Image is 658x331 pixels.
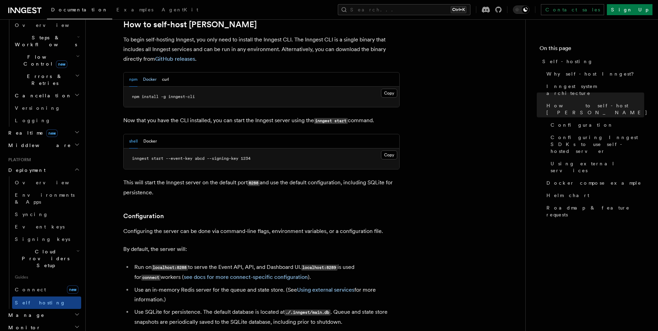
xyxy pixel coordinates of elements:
a: Using external services [548,157,644,177]
span: Event keys [15,224,65,230]
div: Inngest Functions [6,19,81,127]
a: Syncing [12,208,81,221]
span: Cloud Providers Setup [12,248,76,269]
div: Deployment [6,176,81,309]
span: npm install -g inngest-cli [132,94,195,99]
p: This will start the Inngest server on the default port and use the default configuration, includi... [123,178,400,197]
button: Docker [143,134,157,148]
span: Helm chart [546,192,589,199]
button: Flow Controlnew [12,51,81,70]
button: Middleware [6,139,81,152]
span: Inngest system architecture [546,83,644,97]
button: curl [162,72,169,87]
span: new [67,285,78,294]
span: Why self-host Inngest? [546,70,639,77]
a: Configuring Inngest SDKs to use self-hosted server [548,131,644,157]
span: Examples [116,7,153,12]
span: Errors & Retries [12,73,75,87]
button: Docker [143,72,156,87]
a: AgentKit [158,2,202,19]
code: 8288 [248,180,260,186]
code: localhost:8288 [152,265,188,271]
a: GitHub releases [155,56,195,62]
code: localhost:8289 [301,265,337,271]
span: Configuration [551,121,613,128]
a: Contact sales [541,4,604,15]
span: Deployment [6,167,46,174]
a: How to self-host [PERSON_NAME] [544,99,644,119]
a: Configuration [123,211,164,221]
code: inngest start [314,118,348,124]
span: Logging [15,118,51,123]
button: Toggle dark mode [513,6,530,14]
span: Monitor [6,324,41,331]
span: inngest start --event-key abcd --signing-key 1234 [132,156,250,161]
a: Helm chart [544,189,644,202]
button: Copy [381,150,397,159]
span: AgentKit [162,7,198,12]
code: ./.inngest/main.db [285,310,331,315]
button: npm [129,72,137,87]
a: Versioning [12,102,81,114]
li: Use SQLite for persistence. The default database is located at . Queue and state store snapshots ... [132,307,400,327]
span: Roadmap & feature requests [546,204,644,218]
span: Overview [15,180,86,185]
span: Platform [6,157,31,163]
h4: On this page [540,44,644,55]
a: Logging [12,114,81,127]
span: Versioning [15,105,60,111]
a: Signing keys [12,233,81,245]
a: Event keys [12,221,81,233]
a: see docs for more connect-specific configuration [184,274,308,280]
a: Why self-host Inngest? [544,68,644,80]
button: Cloud Providers Setup [12,245,81,272]
span: Signing keys [15,236,70,242]
p: Now that you have the CLI installed, you can start the Inngest server using the command. [123,116,400,126]
button: Deployment [6,164,81,176]
button: Search...Ctrl+K [338,4,470,15]
a: Environments & Apps [12,189,81,208]
span: new [56,60,67,68]
a: Overview [12,176,81,189]
button: shell [129,134,138,148]
span: Docker compose example [546,179,641,186]
p: By default, the server will: [123,244,400,254]
button: Manage [6,309,81,321]
span: Realtime [6,129,58,136]
a: Self hosting [12,296,81,309]
span: Flow Control [12,53,76,67]
kbd: Ctrl+K [451,6,466,13]
span: Documentation [51,7,108,12]
span: Syncing [15,212,48,217]
span: Manage [6,312,45,319]
a: Inngest system architecture [544,80,644,99]
span: Steps & Workflows [12,34,77,48]
a: Roadmap & feature requests [544,202,644,221]
span: Self-hosting [542,58,593,65]
span: new [46,129,58,137]
a: Self-hosting [540,55,644,68]
span: Self hosting [15,300,66,305]
a: Documentation [47,2,112,19]
a: Examples [112,2,158,19]
p: To begin self-hosting Inngest, you only need to install the Inngest CLI. The Inngest CLI is a sin... [123,35,400,64]
button: Errors & Retries [12,70,81,89]
button: Cancellation [12,89,81,102]
a: Sign Up [607,4,652,15]
button: Realtimenew [6,127,81,139]
a: Using external services [297,286,354,293]
span: Configuring Inngest SDKs to use self-hosted server [551,134,644,155]
button: Steps & Workflows [12,31,81,51]
button: Copy [381,89,397,98]
p: Configuring the server can be done via command-line flags, environment variables, or a configurat... [123,226,400,236]
span: How to self-host [PERSON_NAME] [546,102,648,116]
span: Guides [12,272,81,283]
li: Run on to serve the Event API, API, and Dashboard UI. is used for workers ( ). [132,262,400,282]
code: connect [141,275,161,281]
span: Connect [15,287,46,292]
span: Cancellation [12,92,72,99]
a: Docker compose example [544,177,644,189]
span: Middleware [6,142,71,149]
li: Use an in-memory Redis server for the queue and state store. (See for more information.) [132,285,400,304]
span: Environments & Apps [15,192,75,205]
